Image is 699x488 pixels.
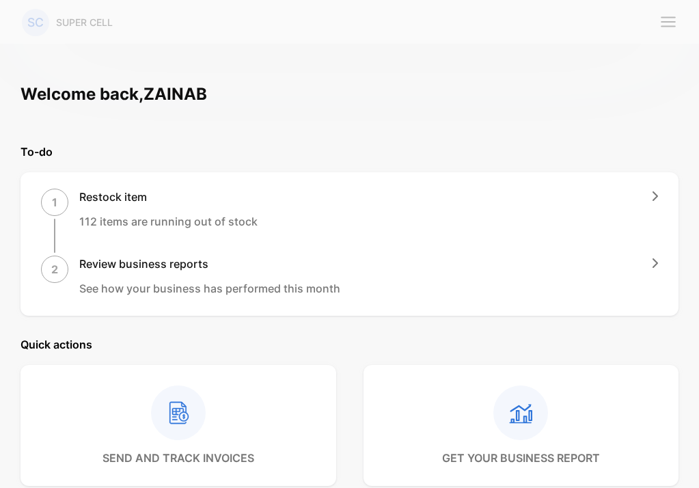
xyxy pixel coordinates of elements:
h1: Restock item [79,189,258,205]
h1: Review business reports [79,256,340,272]
p: 112 items are running out of stock [79,213,258,230]
p: To-do [20,144,679,160]
p: get your business report [442,450,600,466]
p: SUPER CELL [56,15,113,29]
h1: Welcome back, ZAINAB [20,82,207,107]
p: 2 [51,261,58,277]
p: send and track invoices [102,450,254,466]
p: 1 [52,194,57,211]
p: See how your business has performed this month [79,280,340,297]
p: SC [27,14,44,31]
p: Quick actions [20,336,679,353]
